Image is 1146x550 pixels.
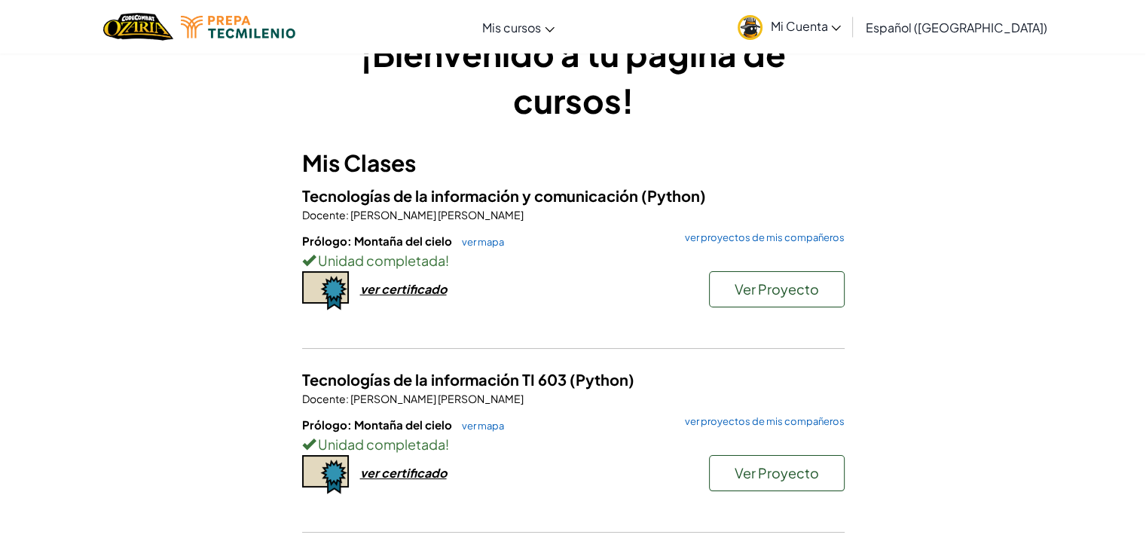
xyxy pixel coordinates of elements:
[302,208,346,222] span: Docente
[570,370,634,389] span: (Python)
[302,417,454,432] span: Prólogo: Montaña del cielo
[181,16,295,38] img: Tecmilenio logo
[445,252,449,269] span: !
[349,392,524,405] span: [PERSON_NAME] [PERSON_NAME]
[302,392,346,405] span: Docente
[346,208,349,222] span: :
[735,280,819,298] span: Ver Proyecto
[103,11,173,42] a: Ozaria by CodeCombat logo
[360,281,447,297] div: ver certificado
[302,271,349,310] img: certificate-icon.png
[865,20,1047,35] span: Español ([GEOGRAPHIC_DATA])
[349,208,524,222] span: [PERSON_NAME] [PERSON_NAME]
[857,7,1054,47] a: Español ([GEOGRAPHIC_DATA])
[730,3,848,50] a: Mi Cuenta
[346,392,349,405] span: :
[302,234,454,248] span: Prólogo: Montaña del cielo
[302,146,845,180] h3: Mis Clases
[641,186,706,205] span: (Python)
[475,7,562,47] a: Mis cursos
[445,435,449,453] span: !
[770,18,841,34] span: Mi Cuenta
[316,435,445,453] span: Unidad completada
[454,236,504,248] a: ver mapa
[302,30,845,124] h1: ¡Bienvenido a tu página de cursos!
[360,465,447,481] div: ver certificado
[738,15,762,40] img: avatar
[709,455,845,491] button: Ver Proyecto
[316,252,445,269] span: Unidad completada
[735,464,819,481] span: Ver Proyecto
[302,281,447,297] a: ver certificado
[302,455,349,494] img: certificate-icon.png
[677,233,845,243] a: ver proyectos de mis compañeros
[302,186,641,205] span: Tecnologías de la información y comunicación
[302,370,570,389] span: Tecnologías de la información TI 603
[709,271,845,307] button: Ver Proyecto
[482,20,541,35] span: Mis cursos
[103,11,173,42] img: Home
[454,420,504,432] a: ver mapa
[302,465,447,481] a: ver certificado
[677,417,845,426] a: ver proyectos de mis compañeros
